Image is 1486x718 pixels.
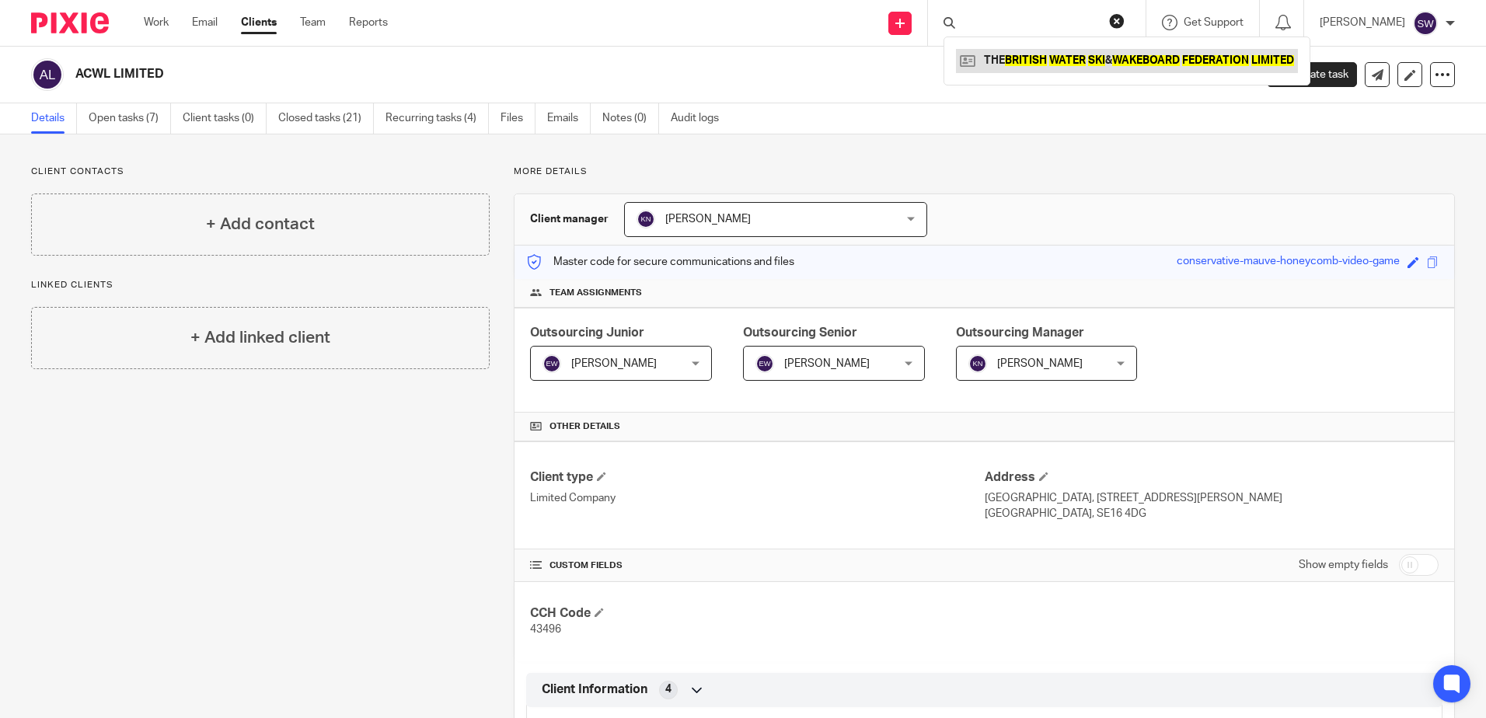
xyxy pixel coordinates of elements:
button: Clear [1109,13,1125,29]
h4: CUSTOM FIELDS [530,559,984,572]
p: Linked clients [31,279,490,291]
span: Client Information [542,681,647,698]
a: Work [144,15,169,30]
a: Details [31,103,77,134]
p: [PERSON_NAME] [1320,15,1405,30]
p: [GEOGRAPHIC_DATA], [STREET_ADDRESS][PERSON_NAME] [985,490,1439,506]
h4: + Add contact [206,212,315,236]
a: Email [192,15,218,30]
img: svg%3E [1413,11,1438,36]
span: Outsourcing Junior [530,326,644,339]
a: Recurring tasks (4) [385,103,489,134]
h4: Client type [530,469,984,486]
a: Clients [241,15,277,30]
a: Notes (0) [602,103,659,134]
p: More details [514,166,1455,178]
a: Open tasks (7) [89,103,171,134]
a: Team [300,15,326,30]
a: Audit logs [671,103,731,134]
label: Show empty fields [1299,557,1388,573]
img: Pixie [31,12,109,33]
span: [PERSON_NAME] [665,214,751,225]
span: 43496 [530,624,561,635]
p: Limited Company [530,490,984,506]
span: [PERSON_NAME] [784,358,870,369]
a: Files [501,103,535,134]
img: svg%3E [637,210,655,228]
input: Search [959,19,1099,33]
a: Client tasks (0) [183,103,267,134]
h3: Client manager [530,211,609,227]
span: [PERSON_NAME] [997,358,1083,369]
span: 4 [665,681,671,697]
span: Other details [549,420,620,433]
img: svg%3E [968,354,987,373]
span: Team assignments [549,287,642,299]
h4: Address [985,469,1439,486]
a: Emails [547,103,591,134]
h4: + Add linked client [190,326,330,350]
p: Client contacts [31,166,490,178]
img: svg%3E [31,58,64,91]
img: svg%3E [542,354,561,373]
span: Get Support [1184,17,1244,28]
span: Outsourcing Manager [956,326,1084,339]
span: [PERSON_NAME] [571,358,657,369]
a: Create task [1267,62,1357,87]
p: Master code for secure communications and files [526,254,794,270]
span: Outsourcing Senior [743,326,857,339]
p: [GEOGRAPHIC_DATA], SE16 4DG [985,506,1439,521]
a: Reports [349,15,388,30]
a: Closed tasks (21) [278,103,374,134]
img: svg%3E [755,354,774,373]
h2: ACWL LIMITED [75,66,1010,82]
h4: CCH Code [530,605,984,622]
div: conservative-mauve-honeycomb-video-game [1177,253,1400,271]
